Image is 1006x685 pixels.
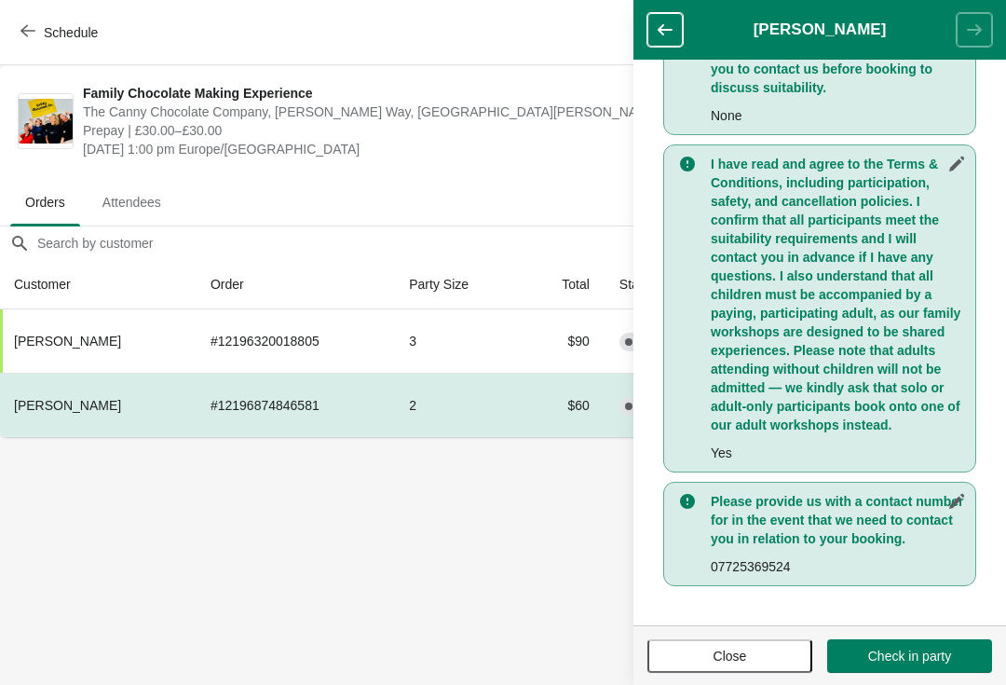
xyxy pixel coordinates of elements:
[683,21,957,39] h1: [PERSON_NAME]
[19,99,73,144] img: Family Chocolate Making Experience
[711,557,966,576] p: 07725369524
[83,140,661,158] span: [DATE] 1:00 pm Europe/[GEOGRAPHIC_DATA]
[14,398,121,413] span: [PERSON_NAME]
[9,16,113,49] button: Schedule
[394,373,522,437] td: 2
[88,185,176,219] span: Attendees
[394,309,522,373] td: 3
[711,155,966,434] h3: I have read and agree to the Terms & Conditions, including participation, safety, and cancellatio...
[14,334,121,349] span: [PERSON_NAME]
[10,185,80,219] span: Orders
[196,373,394,437] td: # 12196874846581
[711,444,966,462] p: Yes
[394,260,522,309] th: Party Size
[36,226,1005,260] input: Search by customer
[714,649,747,664] span: Close
[868,649,951,664] span: Check in party
[523,373,605,437] td: $60
[827,639,992,673] button: Check in party
[711,492,966,548] h3: Please provide us with a contact number for in the event that we need to contact you in relation ...
[44,25,98,40] span: Schedule
[647,639,812,673] button: Close
[196,309,394,373] td: # 12196320018805
[523,260,605,309] th: Total
[523,309,605,373] td: $90
[83,121,661,140] span: Prepay | £30.00–£30.00
[605,260,716,309] th: Status
[711,106,966,125] p: None
[83,103,661,121] span: The Canny Chocolate Company, [PERSON_NAME] Way, [GEOGRAPHIC_DATA][PERSON_NAME], [GEOGRAPHIC_DATA]
[196,260,394,309] th: Order
[83,84,661,103] span: Family Chocolate Making Experience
